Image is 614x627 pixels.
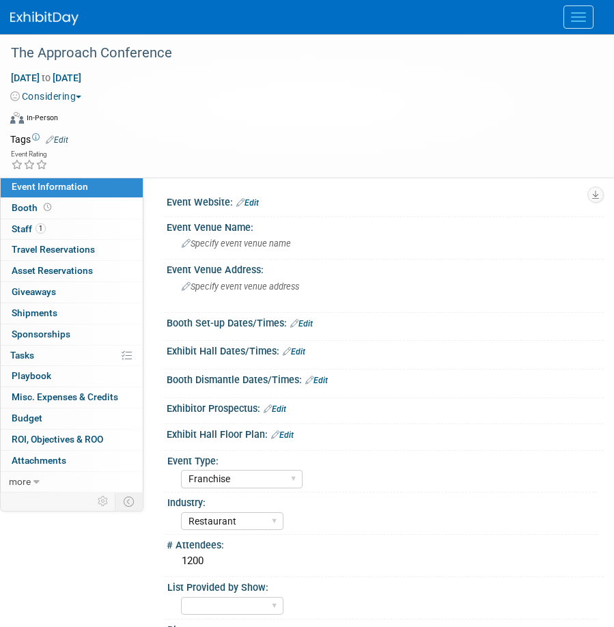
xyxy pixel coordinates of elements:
td: Toggle Event Tabs [115,492,143,510]
span: [DATE] [DATE] [10,72,82,84]
a: Edit [271,430,294,440]
div: Event Format [10,110,597,130]
div: List Provided by Show: [167,577,598,594]
div: 1200 [177,551,594,572]
a: Playbook [1,366,143,387]
a: Staff1 [1,219,143,240]
a: Sponsorships [1,324,143,345]
div: In-Person [26,113,58,123]
span: Specify event venue name [182,238,291,249]
span: Budget [12,413,42,423]
button: Menu [563,5,594,29]
div: Event Type: [167,451,598,468]
img: ExhibitDay [10,12,79,25]
a: Edit [290,319,313,329]
span: Travel Reservations [12,244,95,255]
div: Event Venue Name: [167,217,604,234]
button: Considering [10,89,87,103]
a: more [1,472,143,492]
div: Event Venue Address: [167,260,604,277]
div: The Approach Conference [6,41,587,66]
a: Edit [236,198,259,208]
span: to [40,72,53,83]
div: # Attendees: [167,535,604,552]
span: Specify event venue address [182,281,299,292]
span: Attachments [12,455,66,466]
a: Misc. Expenses & Credits [1,387,143,408]
a: Event Information [1,177,143,197]
span: 1 [36,223,46,234]
div: Event Website: [167,192,604,210]
span: Sponsorships [12,329,70,339]
div: Booth Dismantle Dates/Times: [167,370,604,387]
a: Edit [46,135,68,145]
a: Shipments [1,303,143,324]
a: Edit [305,376,328,385]
span: Event Information [12,181,88,192]
div: Event Rating [11,151,48,158]
a: ROI, Objectives & ROO [1,430,143,450]
span: Tasks [10,350,34,361]
a: Attachments [1,451,143,471]
span: Asset Reservations [12,265,93,276]
a: Asset Reservations [1,261,143,281]
span: ROI, Objectives & ROO [12,434,103,445]
td: Personalize Event Tab Strip [92,492,115,510]
a: Edit [283,347,305,357]
span: Booth not reserved yet [41,202,54,212]
span: Playbook [12,370,51,381]
a: Edit [264,404,286,414]
a: Budget [1,408,143,429]
div: Exhibitor Prospectus: [167,398,604,416]
div: Booth Set-up Dates/Times: [167,313,604,331]
span: Shipments [12,307,57,318]
a: Tasks [1,346,143,366]
a: Booth [1,198,143,219]
div: Exhibit Hall Dates/Times: [167,341,604,359]
div: Exhibit Hall Floor Plan: [167,424,604,442]
span: Booth [12,202,54,213]
td: Tags [10,133,68,146]
span: Giveaways [12,286,56,297]
img: Format-Inperson.png [10,112,24,123]
div: Industry: [167,492,598,510]
span: Misc. Expenses & Credits [12,391,118,402]
span: more [9,476,31,487]
a: Travel Reservations [1,240,143,260]
span: Staff [12,223,46,234]
a: Giveaways [1,282,143,303]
